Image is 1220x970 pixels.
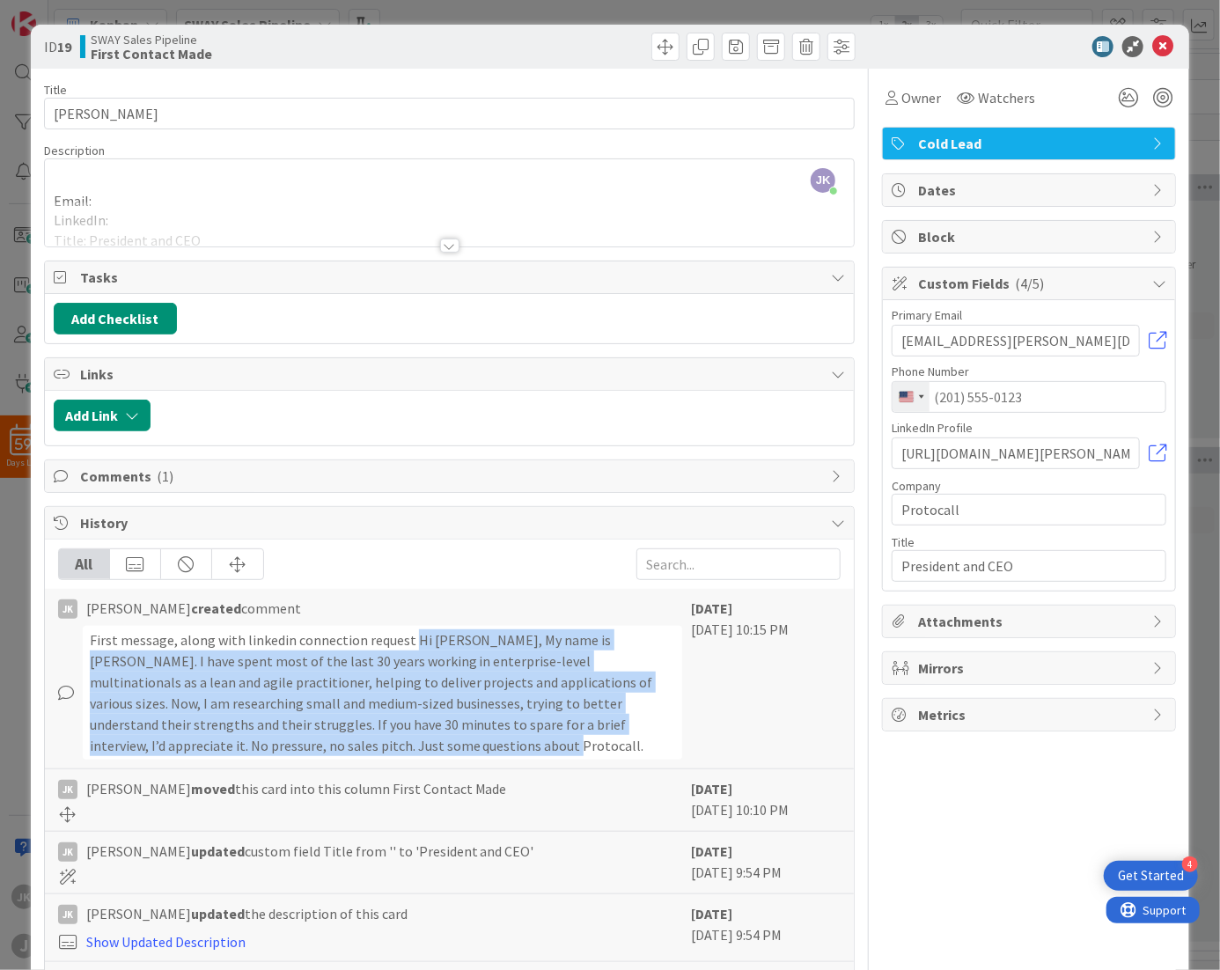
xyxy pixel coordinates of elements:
[691,903,841,952] div: [DATE] 9:54 PM
[80,466,823,487] span: Comments
[58,842,77,862] div: JK
[691,778,841,822] div: [DATE] 10:10 PM
[892,534,915,550] label: Title
[901,87,941,108] span: Owner
[691,841,841,885] div: [DATE] 9:54 PM
[191,780,235,797] b: moved
[892,478,941,494] label: Company
[918,658,1143,679] span: Mirrors
[58,599,77,619] div: JK
[157,467,173,485] span: ( 1 )
[691,599,732,617] b: [DATE]
[191,905,245,922] b: updated
[37,3,80,24] span: Support
[918,180,1143,201] span: Dates
[191,599,241,617] b: created
[892,309,1166,321] div: Primary Email
[44,36,71,57] span: ID
[1015,275,1044,292] span: ( 4/5 )
[80,512,823,533] span: History
[691,780,732,797] b: [DATE]
[691,905,732,922] b: [DATE]
[1182,856,1198,872] div: 4
[91,33,212,47] span: SWAY Sales Pipeline
[58,780,77,799] div: JK
[918,273,1143,294] span: Custom Fields
[892,422,1166,434] div: LinkedIn Profile
[44,98,856,129] input: type card name here...
[57,38,71,55] b: 19
[80,364,823,385] span: Links
[44,143,105,158] span: Description
[86,841,534,862] span: [PERSON_NAME] custom field Title from '' to 'President and CEO'
[91,47,212,61] b: First Contact Made
[978,87,1035,108] span: Watchers
[811,168,835,193] span: JK
[44,82,67,98] label: Title
[83,626,683,760] div: First message, along with linkedin connection request Hi [PERSON_NAME], My name is [PERSON_NAME]....
[86,903,408,924] span: [PERSON_NAME] the description of this card
[54,191,846,211] p: Email:
[918,704,1143,725] span: Metrics
[86,933,246,951] a: Show Updated Description
[691,842,732,860] b: [DATE]
[918,133,1143,154] span: Cold Lead
[54,303,177,334] button: Add Checklist
[892,365,1166,378] div: Phone Number
[191,842,245,860] b: updated
[1104,861,1198,891] div: Open Get Started checklist, remaining modules: 4
[892,381,1166,413] input: (201) 555-0123
[1118,867,1184,885] div: Get Started
[918,611,1143,632] span: Attachments
[54,400,151,431] button: Add Link
[636,548,841,580] input: Search...
[893,382,930,412] button: Selected country
[58,905,77,924] div: JK
[691,598,841,760] div: [DATE] 10:15 PM
[59,549,110,579] div: All
[918,226,1143,247] span: Block
[86,598,301,619] span: [PERSON_NAME] comment
[80,267,823,288] span: Tasks
[86,778,507,799] span: [PERSON_NAME] this card into this column First Contact Made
